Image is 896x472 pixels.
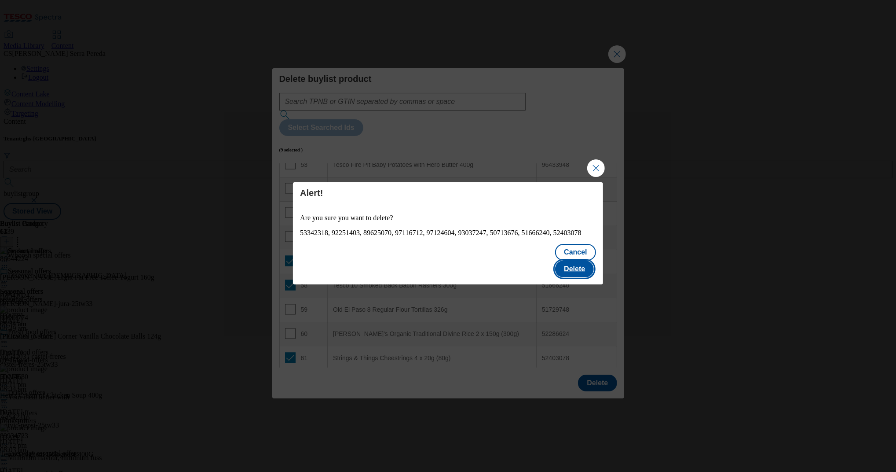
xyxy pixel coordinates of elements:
[555,261,594,277] button: Delete
[300,188,596,198] h4: Alert!
[300,214,596,222] p: Are you sure you want to delete?
[293,182,603,284] div: Modal
[587,159,605,177] button: Close Modal
[300,229,596,237] div: 53342318, 92251403, 89625070, 97116712, 97124604, 93037247, 50713676, 51666240, 52403078
[555,244,596,261] button: Cancel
